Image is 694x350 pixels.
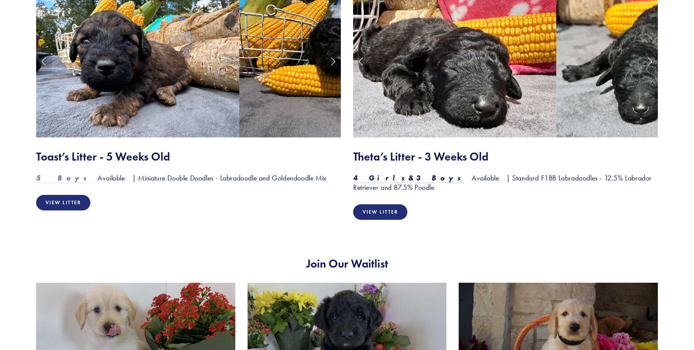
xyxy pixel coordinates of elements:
h3: Available | Miniature Double Doodles - Labradoodle and Goldendoodle Mix [36,173,341,183]
a: View Litter [36,195,90,210]
a: 3 Boys [416,174,464,183]
em: & [408,174,416,182]
h2: Toast’s Litter - 5 Weeks Old [36,150,341,163]
em: 4 Girls [353,174,408,182]
h2: Join Our Waitlist [36,257,658,270]
a: Previous Slide [353,50,369,72]
a: Next Slide [325,50,341,72]
em: 5 Boys [36,174,90,182]
em: 3 Boys [416,174,464,182]
a: 5 Boys [36,174,90,183]
a: 4 Girls [353,174,408,183]
a: View Litter [353,204,407,220]
h3: Available | Standard F1BB Labradoodles - 12.5% Labrador Retriever and 87.5% Poodle [353,173,658,192]
h2: Theta’s Litter - 3 Weeks Old [353,150,658,163]
a: Previous Slide [36,50,52,72]
a: Next Slide [642,50,658,72]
